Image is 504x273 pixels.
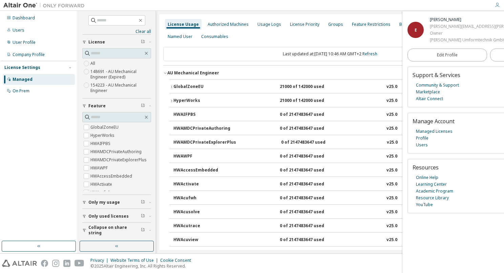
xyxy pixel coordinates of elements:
[163,47,497,61] div: Last updated at: [DATE] 10:46 AM GMT+2
[82,209,151,224] button: Only used licenses
[386,84,397,90] div: v25.0
[141,200,145,205] span: Clear filter
[82,35,151,50] button: License
[173,223,234,229] div: HWAcutrace
[173,153,234,160] div: HWAWPF
[13,28,24,33] div: Users
[386,195,397,201] div: v25.0
[88,225,141,236] span: Collapse on share string
[173,195,234,201] div: HWAcufwh
[173,135,490,150] button: HWAMDCPrivateExplorerPlus0 of 2147483647 usedv25.0Expire date:[DATE]
[416,188,453,195] a: Academic Program
[75,260,84,267] img: youtube.svg
[173,209,234,215] div: HWAcusolve
[41,260,48,267] img: facebook.svg
[280,209,341,215] div: 0 of 2147483647 used
[416,128,453,135] a: Managed Licenses
[415,27,417,33] span: E
[413,71,460,79] span: Support & Services
[413,164,439,171] span: Resources
[386,209,397,215] div: v25.0
[63,260,70,267] img: linkedin.svg
[208,22,249,27] div: Authorized Machines
[90,131,116,140] label: HyperWorks
[4,65,40,70] div: License Settings
[90,59,97,68] label: All
[416,135,428,142] a: Profile
[416,195,449,201] a: Resource Library
[280,181,341,187] div: 0 of 2147483647 used
[416,82,459,89] a: Community & Support
[386,223,397,229] div: v25.0
[141,103,145,109] span: Clear filter
[386,112,397,118] div: v25.0
[13,88,29,94] div: On Prem
[90,68,151,81] label: 148691 - AU Mechanical Engineer (Expired)
[257,22,281,27] div: Usage Logs
[90,258,110,263] div: Privacy
[416,95,443,102] a: Altair Connect
[141,214,145,219] span: Clear filter
[352,22,391,27] div: Feature Restrictions
[173,191,490,206] button: HWAcufwh0 of 2147483647 usedv25.0Expire date:[DATE]
[280,112,341,118] div: 0 of 2147483647 used
[416,201,433,208] a: YouTube
[328,22,343,27] div: Groups
[362,51,377,57] a: Refresh
[173,112,234,118] div: HWAIFPBS
[386,167,397,174] div: v25.0
[52,260,59,267] img: instagram.svg
[90,263,195,269] p: © 2025 Altair Engineering, Inc. All Rights Reserved.
[173,177,490,192] button: HWActivate0 of 2147483647 usedv25.0Expire date:[DATE]
[173,233,490,248] button: HWAcuview0 of 2147483647 usedv25.0Expire date:[DATE]
[201,34,228,39] div: Consumables
[386,153,397,160] div: v25.0
[90,180,113,188] label: HWActivate
[169,93,490,108] button: HyperWorks21000 of 142000 usedv25.0Expire date:[DATE]
[173,84,234,90] div: GlobalZoneEU
[88,214,129,219] span: Only used licenses
[90,81,151,95] label: 154223 - AU Mechanical Engineer
[173,121,490,136] button: HWAMDCPrivateAuthoring0 of 2147483647 usedv25.0Expire date:[DATE]
[169,79,490,94] button: GlobalZoneEU21000 of 142000 usedv25.0Expire date:[DATE]
[416,142,428,148] a: Users
[88,200,120,205] span: Only my usage
[173,149,490,164] button: HWAWPF0 of 2147483647 usedv25.0Expire date:[DATE]
[3,2,88,9] img: Altair One
[13,52,45,57] div: Company Profile
[88,39,105,45] span: License
[13,77,33,82] div: Managed
[173,247,490,261] button: HWAltairBushingModel0 of 2147483647 usedv25.0Expire date:[DATE]
[386,181,397,187] div: v25.0
[90,140,112,148] label: HWAIFPBS
[90,148,143,156] label: HWAMDCPrivateAuthoring
[280,237,341,243] div: 0 of 2147483647 used
[387,140,398,146] div: v25.0
[281,140,342,146] div: 0 of 2147483647 used
[163,66,497,80] button: AU Mechanical EngineerLicense ID: 154223
[90,156,148,164] label: HWAMDCPrivateExplorerPlus
[13,40,36,45] div: User Profile
[173,205,490,220] button: HWAcusolve0 of 2147483647 usedv25.0Expire date:[DATE]
[280,195,341,201] div: 0 of 2147483647 used
[88,103,106,109] span: Feature
[407,49,487,61] a: Edit Profile
[13,15,35,21] div: Dashboard
[280,84,341,90] div: 21000 of 142000 used
[416,181,447,188] a: Learning Center
[168,22,199,27] div: License Usage
[280,126,341,132] div: 0 of 2147483647 used
[173,167,234,174] div: HWAccessEmbedded
[173,181,234,187] div: HWActivate
[160,258,195,263] div: Cookie Consent
[173,107,490,122] button: HWAIFPBS0 of 2147483647 usedv25.0Expire date:[DATE]
[82,195,151,210] button: Only my usage
[82,98,151,113] button: Feature
[280,223,341,229] div: 0 of 2147483647 used
[280,153,341,160] div: 0 of 2147483647 used
[173,163,490,178] button: HWAccessEmbedded0 of 2147483647 usedv25.0Expire date:[DATE]
[82,29,151,34] a: Clear all
[173,219,490,234] button: HWAcutrace0 of 2147483647 usedv25.0Expire date:[DATE]
[141,227,145,233] span: Clear filter
[168,34,192,39] div: Named User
